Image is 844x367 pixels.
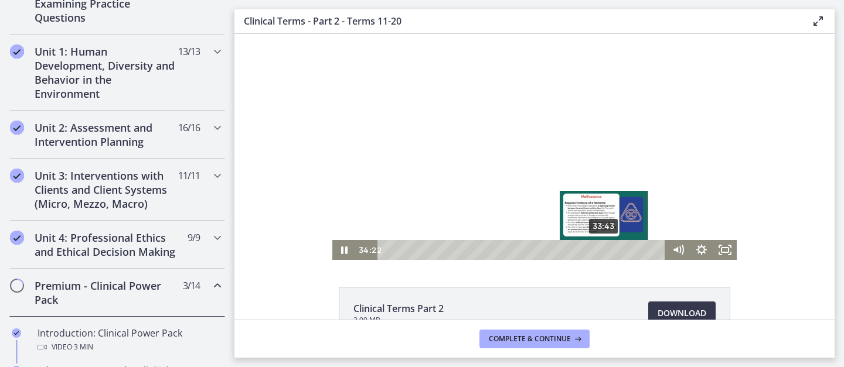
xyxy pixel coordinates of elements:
[35,44,178,101] h2: Unit 1: Human Development, Diversity and Behavior in the Environment
[479,206,502,226] button: Fullscreen
[35,121,178,149] h2: Unit 2: Assessment and Intervention Planning
[35,279,178,307] h2: Premium - Clinical Power Pack
[35,231,178,259] h2: Unit 4: Professional Ethics and Ethical Decision Making
[183,279,200,293] span: 3 / 14
[489,334,571,344] span: Complete & continue
[479,330,590,348] button: Complete & continue
[72,340,93,354] span: · 3 min
[35,169,178,211] h2: Unit 3: Interventions with Clients and Client Systems (Micro, Mezzo, Macro)
[455,206,479,226] button: Show settings menu
[10,121,24,135] i: Completed
[10,44,24,59] i: Completed
[244,14,792,28] h3: Clinical Terms - Part 2 - Terms 11-20
[178,169,200,183] span: 11 / 11
[10,231,24,245] i: Completed
[234,34,835,260] iframe: To enrich screen reader interactions, please activate Accessibility in Grammarly extension settings
[353,315,444,325] span: 2.99 MB
[432,206,455,226] button: Mute
[178,44,200,59] span: 13 / 13
[353,301,444,315] span: Clinical Terms Part 2
[10,169,24,183] i: Completed
[658,306,706,320] span: Download
[38,326,220,354] div: Introduction: Clinical Power Pack
[38,340,220,354] div: Video
[178,121,200,135] span: 16 / 16
[648,301,716,325] a: Download
[12,328,21,338] i: Completed
[188,231,200,245] span: 9 / 9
